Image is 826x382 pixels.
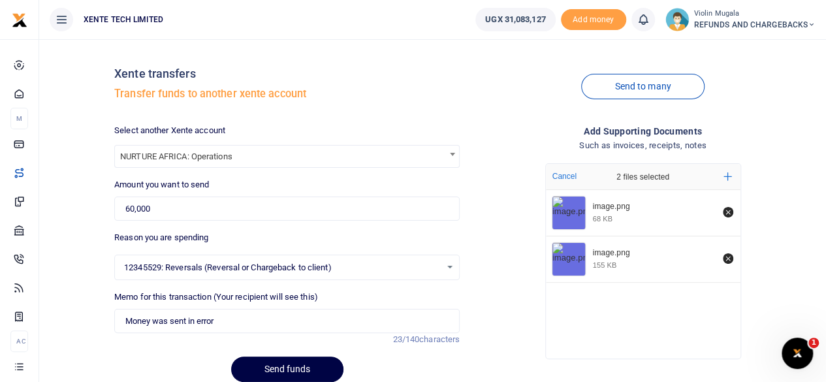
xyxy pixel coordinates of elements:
li: Wallet ballance [470,8,560,31]
span: UGX 31,083,127 [485,13,545,26]
a: profile-user Violin Mugala REFUNDS AND CHARGEBACKS [665,8,816,31]
span: XENTE TECH LIMITED [78,14,168,25]
div: image.png [593,202,716,212]
span: characters [419,334,460,344]
img: logo-small [12,12,27,28]
h4: Such as invoices, receipts, notes [470,138,816,153]
span: NURTURE AFRICA: Operations [114,145,460,168]
label: Amount you want to send [114,178,209,191]
label: Select another Xente account [114,124,225,137]
img: image.png [552,197,585,229]
button: Add more files [718,167,737,186]
iframe: Intercom live chat [782,338,813,369]
button: Send funds [231,357,343,382]
h5: Transfer funds to another xente account [114,88,460,101]
span: 23/140 [392,334,419,344]
span: REFUNDS AND CHARGEBACKS [694,19,816,31]
span: NURTURE AFRICA: Operations [115,146,459,166]
a: logo-small logo-large logo-large [12,14,27,24]
div: 155 KB [593,261,617,270]
small: Violin Mugala [694,8,816,20]
label: Reason you are spending [114,231,208,244]
span: Add money [561,9,626,31]
div: 68 KB [593,214,612,223]
a: Add money [561,14,626,24]
button: Cancel [548,168,580,185]
button: Remove file [721,205,735,219]
h4: Xente transfers [114,67,460,81]
button: Remove file [721,251,735,266]
h4: Add supporting Documents [470,124,816,138]
span: 1 [808,338,819,348]
div: File Uploader [545,163,741,359]
a: UGX 31,083,127 [475,8,555,31]
input: UGX [114,197,460,221]
a: Send to many [581,74,704,99]
li: Toup your wallet [561,9,626,31]
img: image.png [552,243,585,276]
div: image.png [593,248,716,259]
img: profile-user [665,8,689,31]
li: M [10,108,28,129]
li: Ac [10,330,28,352]
label: Memo for this transaction (Your recipient will see this) [114,291,318,304]
input: Enter extra information [114,309,460,334]
span: 12345529: Reversals (Reversal or Chargeback to client) [124,261,441,274]
div: 2 files selected [588,164,699,190]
